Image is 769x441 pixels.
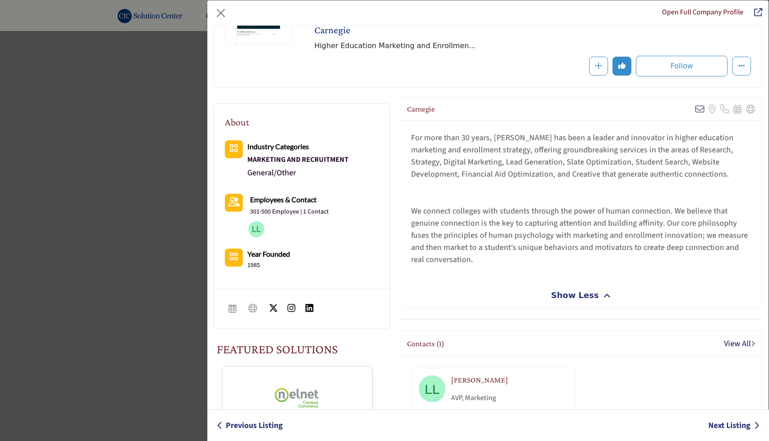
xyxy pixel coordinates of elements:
[636,56,728,76] button: Redirect to login
[662,7,743,17] a: Redirect to carnegie-higher-ed
[419,375,446,402] img: image
[247,141,309,152] a: Industry Categories
[214,6,228,20] button: Close
[748,7,762,19] a: Redirect to carnegie-higher-ed
[250,194,317,206] a: Employees & Contact
[247,249,290,259] b: Year Founded
[411,132,751,180] p: For more than 30 years, [PERSON_NAME] has been a leader and innovator in higher education marketi...
[225,249,243,267] button: No of member icon
[407,104,435,114] h2: Carnegie
[287,303,296,312] img: Instagram
[407,339,444,348] h2: Contacts (1)
[613,57,631,76] button: Redirect to login page
[247,153,349,166] div: Brand development, digital marketing, and student recruitment campaign solutions for colleges
[411,205,751,266] p: We connect colleges with students through the power of human connection. We believe that genuine ...
[217,419,283,432] a: Previous Listing
[225,115,249,129] h2: About
[451,392,548,403] p: AVP, Marketing
[314,24,562,36] h2: Carnegie
[314,40,602,51] span: Higher Education Marketing and Enrollment Strategy
[225,194,243,212] button: Contact-Employee Icon
[724,338,755,350] a: View All
[269,303,278,312] img: X
[250,195,317,204] b: Employees & Contact
[225,140,243,158] button: Category Icon
[247,261,260,270] p: 1985
[732,57,751,76] button: More Options
[451,375,508,384] span: [PERSON_NAME]
[247,142,309,151] b: Industry Categories
[411,368,577,435] a: image [PERSON_NAME] AVP, Marketing
[247,153,349,166] a: MARKETING AND RECRUITMENT
[708,419,760,432] a: Next Listing
[248,221,264,237] img: Lizzie L.
[225,194,243,212] a: Link of redirect to contact page
[247,167,296,178] a: General/Other
[589,57,608,76] button: Redirect to login page
[250,208,329,217] a: 301-500 Employee | 1 Contact
[217,342,338,357] h2: FEATURED SOLUTIONS
[305,303,314,312] img: LinkedIn
[551,289,599,301] span: Show Less
[275,375,320,420] img: Nelnet Campus Commerce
